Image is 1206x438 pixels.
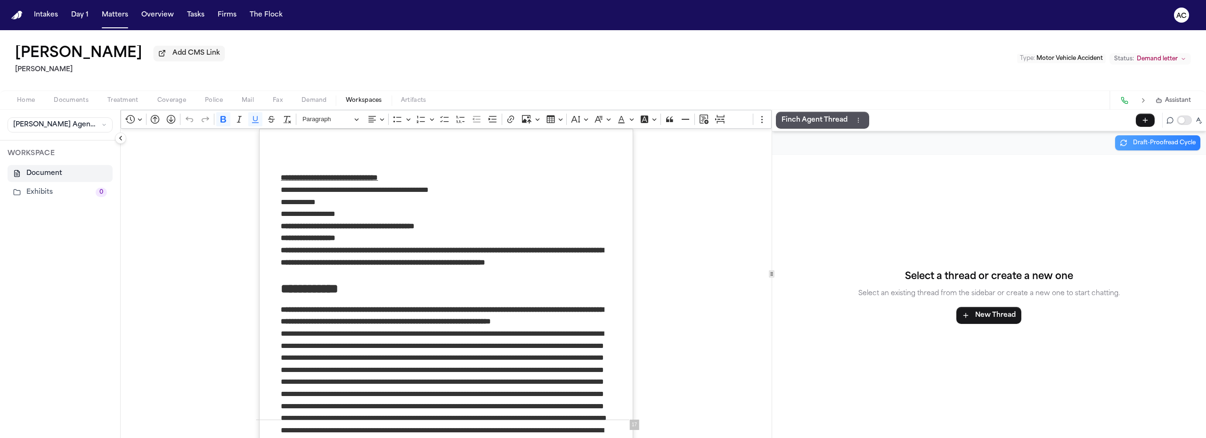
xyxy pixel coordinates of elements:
span: Coverage [157,97,186,104]
button: Make a Call [1118,94,1131,107]
button: The Flock [246,7,286,24]
button: Paragraph, Heading [298,112,363,127]
button: [PERSON_NAME] Agent Demand [8,117,113,132]
span: Home [17,97,35,104]
span: Workspaces [346,97,382,104]
span: Status: [1114,55,1134,63]
span: Paragraph [302,114,351,125]
button: Firms [214,7,240,24]
span: Fax [273,97,283,104]
span: 0 [96,188,107,197]
span: Artifacts [401,97,426,104]
button: Document [8,165,113,182]
span: [PERSON_NAME] Agent Demand [13,120,98,130]
span: Type : [1020,56,1035,61]
h2: [PERSON_NAME] [15,64,225,75]
span: Demand letter [1137,55,1178,63]
span: Treatment [107,97,139,104]
span: Demand [301,97,327,104]
a: Home [11,11,23,20]
span: Add CMS Link [172,49,220,58]
button: Assistant [1156,97,1191,104]
button: Overview [138,7,178,24]
span: Police [205,97,223,104]
h4: Select a thread or create a new one [858,269,1120,284]
text: AC [1176,13,1187,19]
button: Exhibits0 [8,184,113,201]
button: Toggle proofreading mode [1177,116,1192,125]
span: Motor Vehicle Accident [1036,56,1103,61]
button: Thread actions [853,115,864,125]
button: Edit matter name [15,45,142,62]
button: Add CMS Link [154,46,225,61]
p: WORKSPACE [8,148,113,159]
button: Collapse sidebar [115,132,126,144]
span: Documents [54,97,89,104]
span: Assistant [1165,97,1191,104]
span: Mail [242,97,254,104]
button: Intakes [30,7,62,24]
button: New Thread [956,307,1021,324]
button: Tasks [183,7,208,24]
p: Select an existing thread from the sidebar or create a new one to start chatting. [858,288,1120,299]
h1: [PERSON_NAME] [15,45,142,62]
button: Edit Type: Motor Vehicle Accident [1017,54,1106,63]
p: Finch Agent Thread [782,115,847,126]
span: Draft-Proofread Cycle [1133,139,1196,147]
button: Day 1 [67,7,92,24]
img: Finch Logo [11,11,23,20]
button: Change status from Demand letter [1109,53,1191,65]
button: Matters [98,7,132,24]
div: Editor toolbar [121,110,772,129]
button: Draft-Proofread Cycle [1115,135,1200,150]
button: Finch Agent ThreadThread actions [776,112,869,129]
